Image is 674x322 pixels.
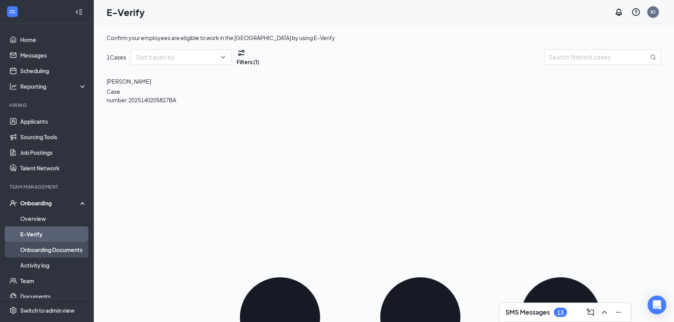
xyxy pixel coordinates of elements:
[600,308,609,317] svg: ChevronUp
[612,306,625,318] button: Minimize
[20,289,87,304] a: Documents
[20,199,80,207] div: Onboarding
[20,47,87,63] a: Messages
[20,129,87,145] a: Sourcing Tools
[20,226,87,242] a: E-Verify
[549,52,648,62] input: Search filtered cases
[20,273,87,289] a: Team
[651,9,656,15] div: KJ
[557,309,563,316] div: 13
[237,48,259,66] button: Filter Filters (1)
[107,77,180,86] span: [PERSON_NAME]
[650,54,656,60] svg: MagnifyingGlass
[614,7,623,17] svg: Notifications
[9,82,17,90] svg: Analysis
[20,82,87,90] div: Reporting
[107,53,126,61] span: 1 Cases
[20,257,87,273] a: Activity log
[20,114,87,129] a: Applicants
[237,48,246,58] svg: Filter
[20,160,87,176] a: Talent Network
[75,8,83,16] svg: Collapse
[20,242,87,257] a: Onboarding Documents
[598,306,611,318] button: ChevronUp
[20,32,87,47] a: Home
[584,306,597,318] button: ComposeMessage
[9,102,85,108] div: Hiring
[107,87,180,104] span: Case number: 2025140205827BA
[9,199,17,207] svg: UserCheck
[586,308,595,317] svg: ComposeMessage
[9,306,17,314] svg: Settings
[107,5,145,19] h1: E-Verify
[107,34,335,41] span: Confirm your employees are eligible to work in the [GEOGRAPHIC_DATA] by using E-Verify
[505,308,550,317] h3: SMS Messages
[20,211,87,226] a: Overview
[20,306,75,314] div: Switch to admin view
[614,308,623,317] svg: Minimize
[20,145,87,160] a: Job Postings
[631,7,641,17] svg: QuestionInfo
[9,8,16,16] svg: WorkstreamLogo
[9,184,85,190] div: Team Management
[648,296,666,314] div: Open Intercom Messenger
[20,63,87,79] a: Scheduling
